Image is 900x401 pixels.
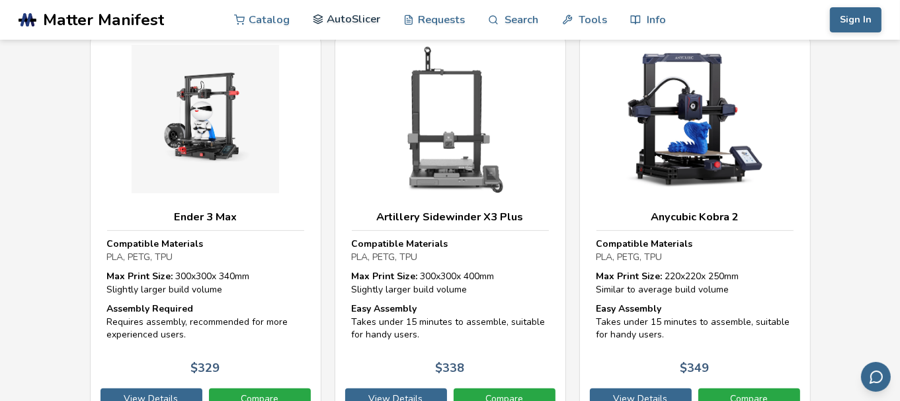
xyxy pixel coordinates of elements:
span: PLA, PETG, TPU [596,251,663,263]
strong: Compatible Materials [352,238,448,250]
div: Requires assembly, recommended for more experienced users. [107,302,304,341]
span: Matter Manifest [43,11,164,29]
strong: Max Print Size: [107,270,173,283]
span: PLA, PETG, TPU [107,251,173,263]
strong: Easy Assembly [352,302,417,315]
div: 220 x 220 x 250 mm Similar to average build volume [596,270,794,296]
strong: Compatible Materials [107,238,204,250]
button: Send feedback via email [861,362,891,392]
h3: Artillery Sidewinder X3 Plus [352,210,549,224]
strong: Compatible Materials [596,238,693,250]
h3: Anycubic Kobra 2 [596,210,794,224]
p: $ 329 [191,361,220,375]
p: $ 338 [436,361,465,375]
div: 300 x 300 x 400 mm Slightly larger build volume [352,270,549,296]
strong: Max Print Size: [596,270,663,283]
div: 300 x 300 x 340 mm Slightly larger build volume [107,270,304,296]
div: Takes under 15 minutes to assemble, suitable for handy users. [596,302,794,341]
span: PLA, PETG, TPU [352,251,418,263]
strong: Max Print Size: [352,270,418,283]
h3: Ender 3 Max [107,210,304,224]
div: Takes under 15 minutes to assemble, suitable for handy users. [352,302,549,341]
p: $ 349 [680,361,710,375]
strong: Assembly Required [107,302,194,315]
strong: Easy Assembly [596,302,662,315]
button: Sign In [830,7,881,32]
